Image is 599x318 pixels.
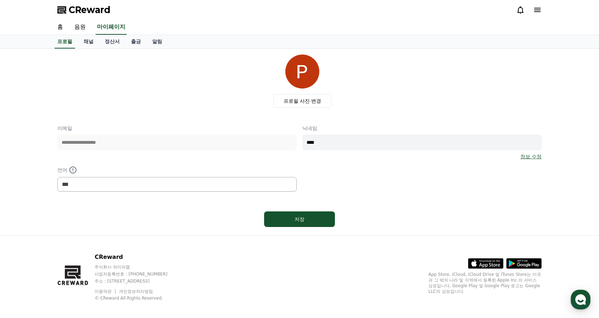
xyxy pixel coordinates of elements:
a: 음원 [69,20,91,35]
span: 대화 [65,235,73,241]
a: 이용약관 [95,289,117,294]
a: 홈 [2,225,47,242]
a: 대화 [47,225,91,242]
p: CReward [95,253,181,261]
button: 저장 [264,211,335,227]
a: 설정 [91,225,136,242]
p: App Store, iCloud, iCloud Drive 및 iTunes Store는 미국과 그 밖의 나라 및 지역에서 등록된 Apple Inc.의 서비스 상표입니다. Goo... [428,272,542,294]
p: 주소 : [STREET_ADDRESS] [95,278,181,284]
a: 마이페이지 [96,20,127,35]
p: © CReward All Rights Reserved. [95,295,181,301]
a: 출금 [125,35,147,49]
div: 저장 [278,216,321,223]
span: 홈 [22,235,27,241]
a: 정산서 [99,35,125,49]
p: 언어 [57,166,297,174]
a: 프로필 [55,35,75,49]
label: 프로필 사진 변경 [273,94,332,108]
img: profile_image [285,55,319,89]
a: 채널 [78,35,99,49]
a: 홈 [52,20,69,35]
span: 설정 [109,235,118,241]
a: 알림 [147,35,168,49]
span: CReward [69,4,110,16]
a: 개인정보처리방침 [119,289,153,294]
p: 이메일 [57,125,297,132]
p: 주식회사 와이피랩 [95,264,181,270]
p: 닉네임 [302,125,542,132]
a: 정보 수정 [520,153,542,160]
a: CReward [57,4,110,16]
p: 사업자등록번호 : [PHONE_NUMBER] [95,271,181,277]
